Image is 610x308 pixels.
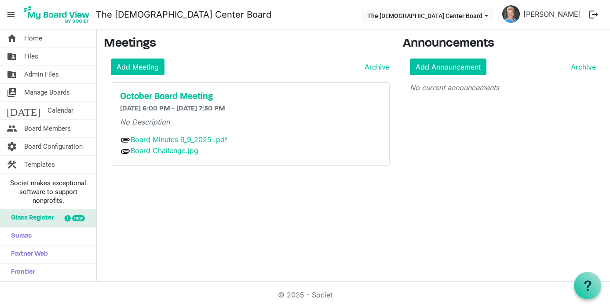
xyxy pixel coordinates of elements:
[7,209,54,227] span: Glass Register
[278,290,332,299] a: © 2025 - Societ
[120,135,131,145] span: attachment
[22,4,96,26] a: My Board View Logo
[410,82,596,93] p: No current announcements
[362,9,494,22] button: The LGBT Center Board dropdownbutton
[7,48,17,65] span: folder_shared
[120,117,380,127] p: No Description
[24,48,38,65] span: Files
[120,105,380,113] h6: [DATE] 6:00 PM - [DATE] 7:30 PM
[502,5,520,23] img: vLlGUNYjuWs4KbtSZQjaWZvDTJnrkUC5Pj-l20r8ChXSgqWs1EDCHboTbV3yLcutgLt7-58AB6WGaG5Dpql6HA_thumb.png
[72,215,85,221] div: new
[120,92,380,102] a: October Board Meeting
[131,135,227,144] a: Board Minutes 9_9_2025 .pdf
[24,66,59,83] span: Admin Files
[7,246,48,263] span: Partner Web
[7,156,17,173] span: construction
[567,62,596,72] a: Archive
[24,120,71,137] span: Board Members
[24,29,42,47] span: Home
[24,156,55,173] span: Templates
[131,146,198,155] a: Board Challenge.jpg
[403,37,603,51] h3: Announcements
[120,146,131,157] span: attachment
[361,62,390,72] a: Archive
[7,102,40,119] span: [DATE]
[7,29,17,47] span: home
[7,120,17,137] span: people
[24,138,83,155] span: Board Configuration
[47,102,73,119] span: Calendar
[4,179,92,205] span: Societ makes exceptional software to support nonprofits.
[104,37,390,51] h3: Meetings
[584,5,603,24] button: logout
[7,264,35,281] span: Frontier
[7,84,17,101] span: switch_account
[7,227,32,245] span: Sumac
[96,6,271,23] a: The [DEMOGRAPHIC_DATA] Center Board
[410,59,486,75] a: Add Announcement
[22,4,92,26] img: My Board View Logo
[111,59,164,75] a: Add Meeting
[3,6,19,23] span: menu
[7,138,17,155] span: settings
[7,66,17,83] span: folder_shared
[24,84,70,101] span: Manage Boards
[520,5,584,23] a: [PERSON_NAME]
